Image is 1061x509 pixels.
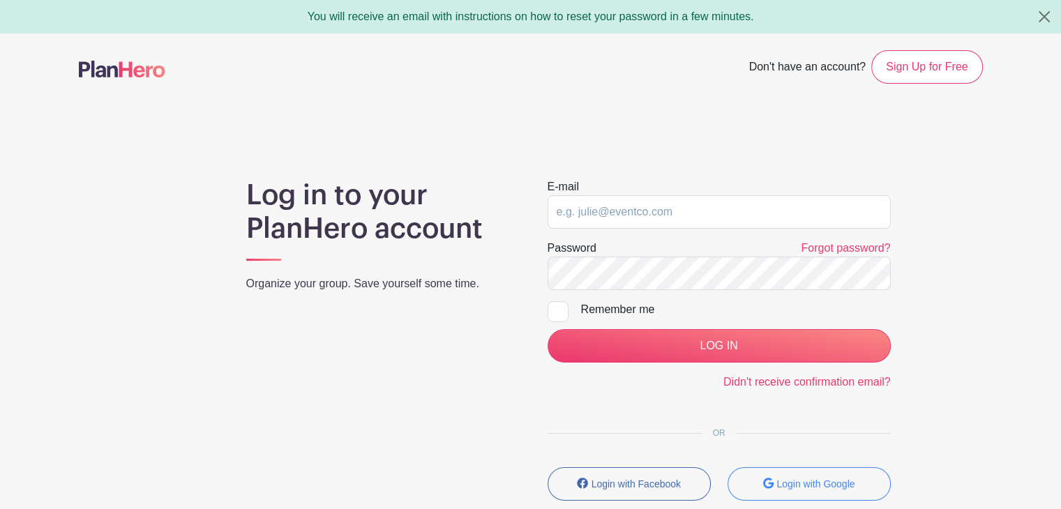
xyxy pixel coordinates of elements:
label: E-mail [548,178,579,195]
button: Login with Facebook [548,467,711,501]
a: Didn't receive confirmation email? [723,376,891,388]
div: Remember me [581,301,891,318]
small: Login with Facebook [592,478,681,489]
span: Don't have an account? [748,53,866,84]
a: Forgot password? [801,242,890,254]
h1: Log in to your PlanHero account [246,178,514,245]
span: OR [702,428,737,438]
input: LOG IN [548,329,891,363]
input: e.g. julie@eventco.com [548,195,891,229]
a: Sign Up for Free [871,50,982,84]
button: Login with Google [728,467,891,501]
p: Organize your group. Save yourself some time. [246,275,514,292]
img: logo-507f7623f17ff9eddc593b1ce0a138ce2505c220e1c5a4e2b4648c50719b7d32.svg [79,61,165,77]
small: Login with Google [776,478,855,489]
label: Password [548,240,596,257]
